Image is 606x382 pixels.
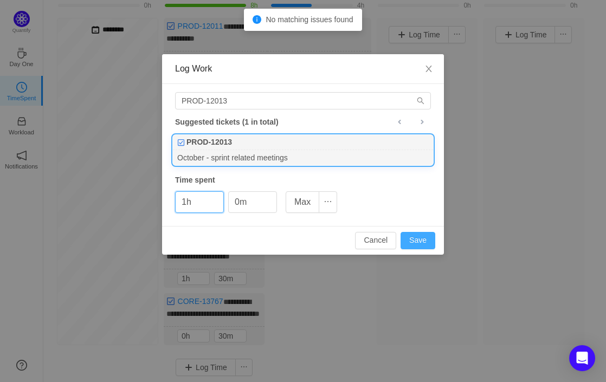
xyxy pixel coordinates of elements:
span: No matching issues found [266,15,353,24]
button: icon: ellipsis [319,191,337,213]
div: Log Work [175,63,431,75]
div: October - sprint related meetings [173,150,433,165]
div: Suggested tickets (1 in total) [175,115,431,129]
button: Cancel [355,232,396,249]
input: Search [175,92,431,109]
b: PROD-12013 [186,137,232,148]
i: icon: search [417,97,424,105]
div: Open Intercom Messenger [569,345,595,371]
img: 10318 [177,139,185,146]
i: icon: info-circle [253,15,261,24]
div: Time spent [175,174,431,186]
button: Close [414,54,444,85]
button: Save [401,232,435,249]
button: Max [286,191,319,213]
i: icon: close [424,64,433,73]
